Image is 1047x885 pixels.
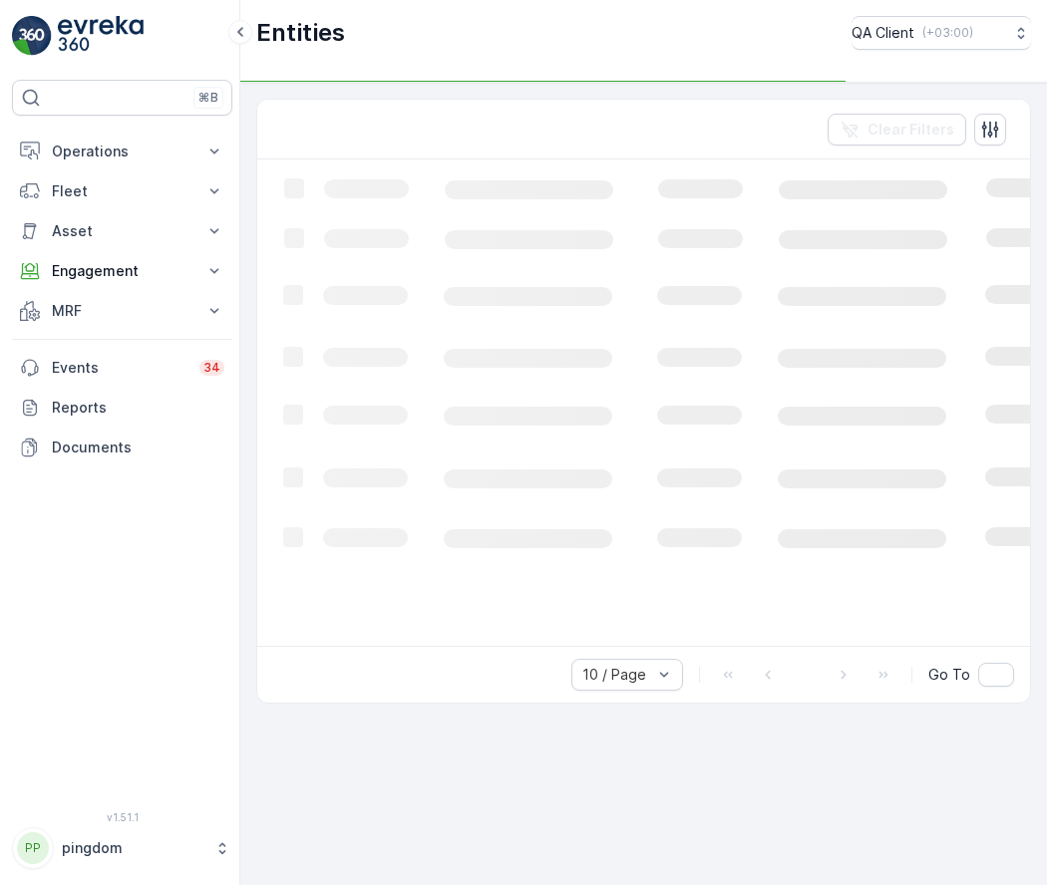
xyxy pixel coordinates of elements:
button: MRF [12,291,232,331]
p: Events [52,358,187,378]
span: v 1.51.1 [12,811,232,823]
button: Asset [12,211,232,251]
img: logo [12,16,52,56]
p: MRF [52,301,192,321]
a: Reports [12,388,232,428]
p: 34 [203,360,220,376]
button: Engagement [12,251,232,291]
p: Reports [52,398,224,418]
span: Go To [928,665,970,685]
img: logo_light-DOdMpM7g.png [58,16,144,56]
button: PPpingdom [12,827,232,869]
p: Engagement [52,261,192,281]
p: Operations [52,142,192,161]
a: Documents [12,428,232,467]
button: QA Client(+03:00) [852,16,1031,50]
button: Operations [12,132,232,171]
p: pingdom [62,838,204,858]
p: QA Client [852,23,914,43]
p: Entities [256,17,345,49]
p: ( +03:00 ) [922,25,973,41]
button: Clear Filters [828,114,966,146]
p: Asset [52,221,192,241]
div: PP [17,832,49,864]
p: Fleet [52,181,192,201]
p: ⌘B [198,90,218,106]
p: Documents [52,438,224,457]
p: Clear Filters [868,120,954,140]
a: Events34 [12,348,232,388]
button: Fleet [12,171,232,211]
